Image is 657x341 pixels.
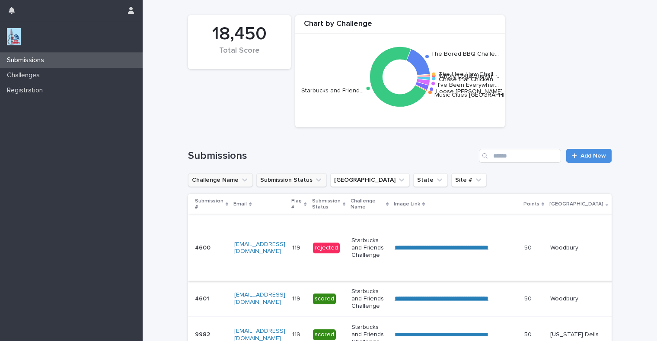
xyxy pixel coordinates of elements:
a: Add New [566,149,612,163]
p: Woodbury [550,295,611,303]
p: Points [523,199,539,209]
text: Loose [PERSON_NAME] Challe… [436,88,526,94]
p: Challenge Name [351,196,384,212]
p: [US_STATE] Dells [550,331,611,338]
p: 119 [292,329,302,338]
button: Site # [451,173,487,187]
text: Whole Lotta Shakin’ … [439,73,499,79]
button: Closest City [330,173,410,187]
p: Submission Status [312,196,341,212]
p: 119 [292,243,302,252]
a: [EMAIL_ADDRESS][DOMAIN_NAME] [234,292,285,305]
p: Woodbury [550,244,611,252]
div: scored [313,294,336,304]
p: [GEOGRAPHIC_DATA] [549,199,603,209]
p: Challenges [3,71,47,79]
button: Submission Status [256,173,327,187]
p: Registration [3,86,50,95]
p: 119 [292,294,302,303]
button: State [413,173,448,187]
div: Chart by Challenge [295,19,505,34]
p: Starbucks and Friends Challenge [351,288,388,309]
p: 50 [524,329,533,338]
p: Email [233,199,247,209]
div: rejected [313,243,340,253]
text: The Hee Haw Chall… [439,71,497,77]
input: Search [479,149,561,163]
text: Chase that Chicken … [439,76,499,82]
p: 4600 [195,243,212,252]
text: I've Been Everywher… [438,82,499,88]
span: Add New [580,153,606,159]
text: The Bored BBQ Challe… [431,51,499,57]
text: Music Cities [GEOGRAPHIC_DATA] [434,92,529,98]
p: Submission # [195,196,223,212]
p: Image Link [394,199,420,209]
div: Total Score [203,46,276,64]
p: Submissions [3,56,51,64]
p: 50 [524,294,533,303]
p: 50 [524,243,533,252]
p: Flag # [291,196,302,212]
p: 4601 [195,294,211,303]
p: 9982 [195,329,212,338]
text: Starbucks and Friend… [301,87,364,93]
img: jxsLJbdS1eYBI7rVAS4p [7,28,21,45]
div: scored [313,329,336,340]
h1: Submissions [188,150,475,162]
div: 18,450 [203,23,276,45]
p: Starbucks and Friends Challenge [351,237,388,259]
button: Challenge Name [188,173,253,187]
a: [EMAIL_ADDRESS][DOMAIN_NAME] [234,241,285,255]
